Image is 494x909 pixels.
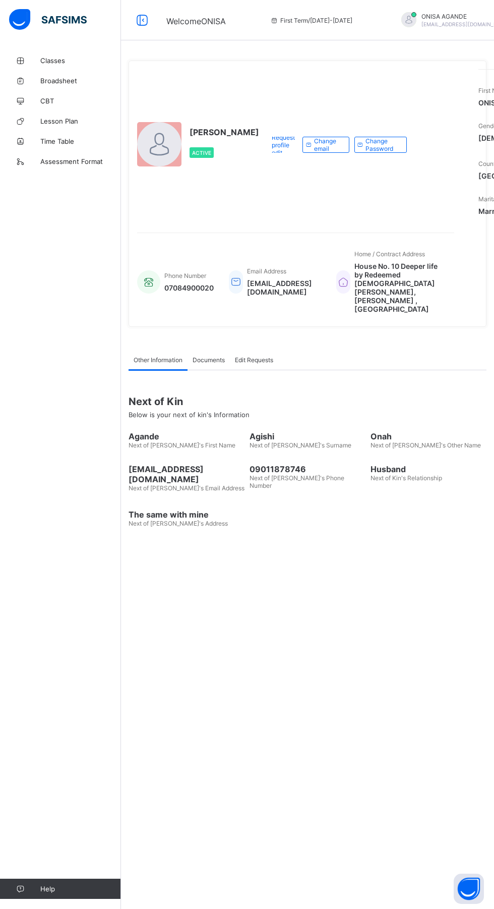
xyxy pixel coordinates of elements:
[166,16,226,26] span: Welcome ONISA
[134,356,182,364] span: Other Information
[371,441,481,449] span: Next of [PERSON_NAME]'s Other Name
[40,97,121,105] span: CBT
[164,283,214,292] span: 07084900020
[354,250,425,258] span: Home / Contract Address
[247,279,321,296] span: [EMAIL_ADDRESS][DOMAIN_NAME]
[354,262,444,313] span: House No. 10 Deeper life by Redeemed [DEMOGRAPHIC_DATA] [PERSON_NAME], [PERSON_NAME] , [GEOGRAPHI...
[247,267,286,275] span: Email Address
[129,441,235,449] span: Next of [PERSON_NAME]'s First Name
[192,150,211,156] span: Active
[164,272,206,279] span: Phone Number
[40,56,121,65] span: Classes
[250,441,351,449] span: Next of [PERSON_NAME]'s Surname
[129,509,244,520] span: The same with mine
[371,464,486,474] span: Husband
[40,885,120,893] span: Help
[235,356,273,364] span: Edit Requests
[129,395,486,408] span: Next of Kin
[9,9,87,30] img: safsims
[270,17,352,24] span: session/term information
[365,137,399,152] span: Change Password
[129,411,250,419] span: Below is your next of kin's Information
[129,431,244,441] span: Agande
[371,474,442,482] span: Next of Kin's Relationship
[190,127,259,137] span: [PERSON_NAME]
[129,484,244,492] span: Next of [PERSON_NAME]'s Email Address
[250,474,344,489] span: Next of [PERSON_NAME]'s Phone Number
[40,137,121,145] span: Time Table
[40,117,121,125] span: Lesson Plan
[371,431,486,441] span: Onah
[250,464,365,474] span: 09011878746
[250,431,365,441] span: Agishi
[129,520,228,527] span: Next of [PERSON_NAME]'s Address
[129,464,244,484] span: [EMAIL_ADDRESS][DOMAIN_NAME]
[193,356,225,364] span: Documents
[40,77,121,85] span: Broadsheet
[314,137,341,152] span: Change email
[40,157,121,165] span: Assessment Format
[454,874,484,904] button: Open asap
[272,134,295,156] span: Request profile edit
